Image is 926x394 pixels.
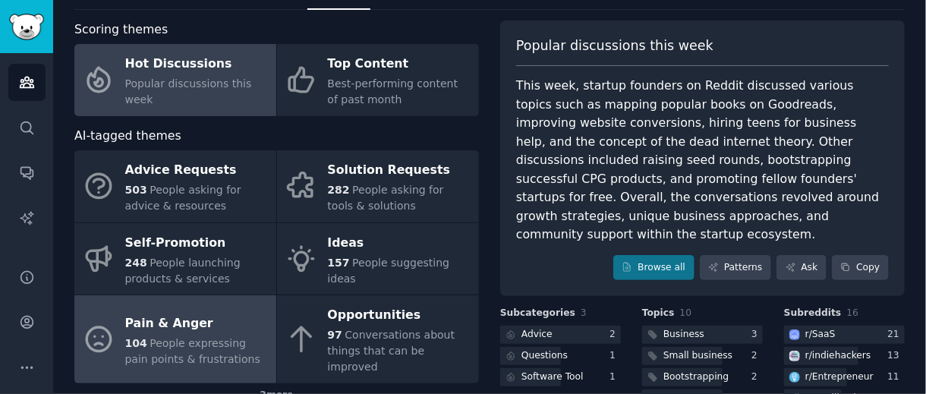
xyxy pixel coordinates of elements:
[609,349,621,363] div: 1
[642,326,763,345] a: Business3
[125,337,260,365] span: People expressing pain points & frustrations
[328,329,342,341] span: 97
[805,349,871,363] div: r/ indiehackers
[805,370,874,384] div: r/ Entrepreneur
[832,255,889,281] button: Copy
[125,52,269,77] div: Hot Discussions
[521,370,584,384] div: Software Tool
[500,347,621,366] a: Questions1
[500,326,621,345] a: Advice2
[642,307,675,320] span: Topics
[125,159,269,183] div: Advice Requests
[328,329,455,373] span: Conversations about things that can be improved
[125,231,269,255] div: Self-Promotion
[663,370,729,384] div: Bootstrapping
[700,255,771,281] a: Patterns
[328,257,350,269] span: 157
[277,150,479,222] a: Solution Requests282People asking for tools & solutions
[125,257,241,285] span: People launching products & services
[784,368,905,387] a: Entrepreneurr/Entrepreneur11
[74,20,168,39] span: Scoring themes
[663,349,732,363] div: Small business
[328,77,458,106] span: Best-performing content of past month
[784,347,905,366] a: indiehackersr/indiehackers13
[328,257,450,285] span: People suggesting ideas
[751,328,763,342] div: 3
[521,328,553,342] div: Advice
[789,372,800,383] img: Entrepreneur
[328,52,471,77] div: Top Content
[277,295,479,383] a: Opportunities97Conversations about things that can be improved
[613,255,694,281] a: Browse all
[887,370,905,384] div: 11
[609,328,621,342] div: 2
[125,257,147,269] span: 248
[74,127,181,146] span: AI-tagged themes
[521,349,568,363] div: Questions
[277,44,479,116] a: Top ContentBest-performing content of past month
[328,304,471,328] div: Opportunities
[328,184,444,212] span: People asking for tools & solutions
[663,328,704,342] div: Business
[789,351,800,361] img: indiehackers
[642,368,763,387] a: Bootstrapping2
[847,307,859,318] span: 16
[500,368,621,387] a: Software Tool1
[125,337,147,349] span: 104
[609,370,621,384] div: 1
[328,184,350,196] span: 282
[516,77,889,244] div: This week, startup founders on Reddit discussed various topics such as mapping popular books on G...
[74,44,276,116] a: Hot DiscussionsPopular discussions this week
[125,184,147,196] span: 503
[125,184,241,212] span: People asking for advice & resources
[789,329,800,340] img: SaaS
[642,347,763,366] a: Small business2
[125,77,252,106] span: Popular discussions this week
[516,36,713,55] span: Popular discussions this week
[500,307,575,320] span: Subcategories
[581,307,587,318] span: 3
[805,328,836,342] div: r/ SaaS
[751,370,763,384] div: 2
[328,159,471,183] div: Solution Requests
[9,14,44,40] img: GummySearch logo
[74,295,276,383] a: Pain & Anger104People expressing pain points & frustrations
[784,307,842,320] span: Subreddits
[887,328,905,342] div: 21
[784,326,905,345] a: SaaSr/SaaS21
[277,223,479,295] a: Ideas157People suggesting ideas
[887,349,905,363] div: 13
[680,307,692,318] span: 10
[74,223,276,295] a: Self-Promotion248People launching products & services
[125,311,269,336] div: Pain & Anger
[776,255,827,281] a: Ask
[751,349,763,363] div: 2
[328,231,471,255] div: Ideas
[74,150,276,222] a: Advice Requests503People asking for advice & resources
